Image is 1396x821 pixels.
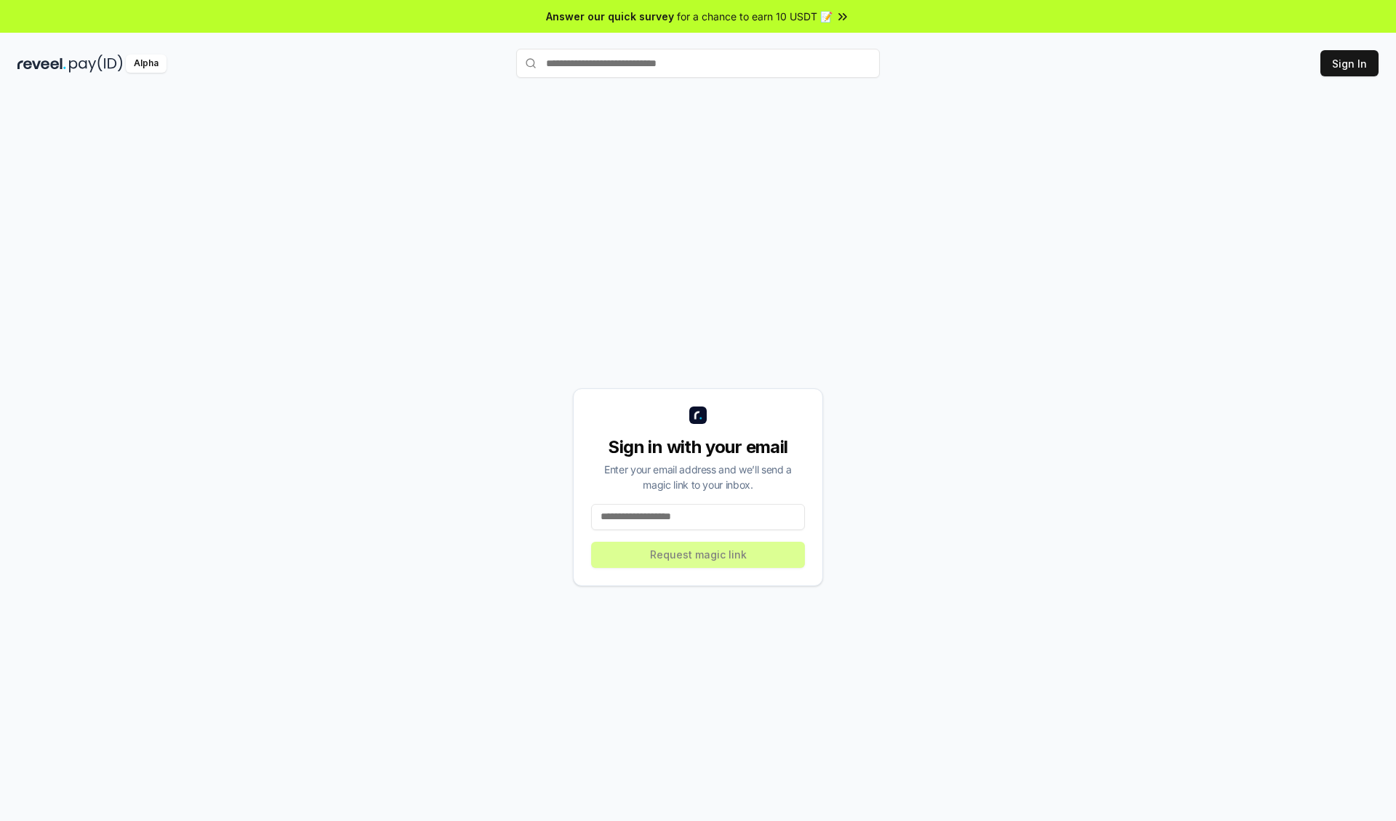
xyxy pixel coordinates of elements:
div: Sign in with your email [591,436,805,459]
span: for a chance to earn 10 USDT 📝 [677,9,833,24]
img: reveel_dark [17,55,66,73]
img: logo_small [689,407,707,424]
img: pay_id [69,55,123,73]
div: Alpha [126,55,167,73]
span: Answer our quick survey [546,9,674,24]
div: Enter your email address and we’ll send a magic link to your inbox. [591,462,805,492]
button: Sign In [1320,50,1379,76]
